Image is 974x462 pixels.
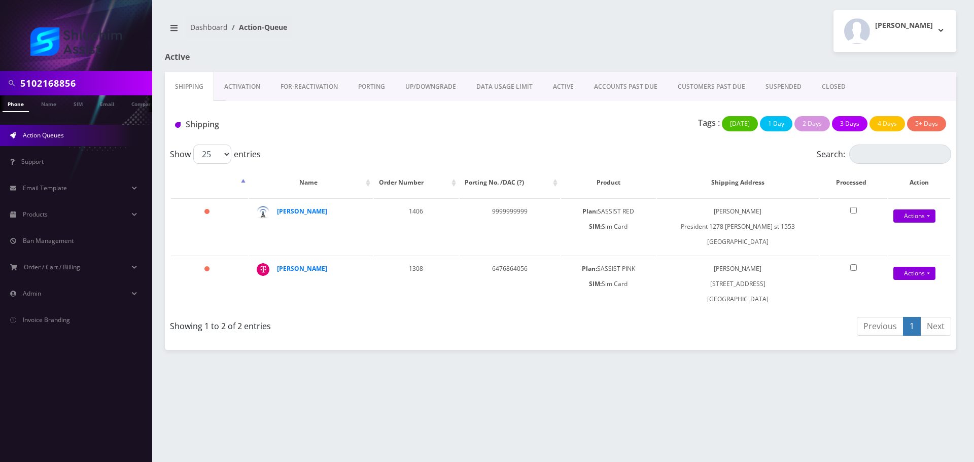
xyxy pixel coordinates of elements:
h1: Shipping [175,120,422,129]
a: ACCOUNTS PAST DUE [584,72,668,101]
label: Show entries [170,145,261,164]
img: Shipping [175,122,181,128]
span: Email Template [23,184,67,192]
li: Action-Queue [228,22,287,32]
button: [DATE] [722,116,758,131]
button: [PERSON_NAME] [833,10,956,52]
a: Company [126,95,160,111]
h1: Active [165,52,419,62]
th: Name: activate to sort column ascending [249,168,373,197]
span: Ban Management [23,236,74,245]
a: Previous [857,317,903,336]
a: CLOSED [812,72,856,101]
h2: [PERSON_NAME] [875,21,933,30]
a: Shipping [165,72,214,101]
span: Order / Cart / Billing [24,263,80,271]
th: Order Number: activate to sort column ascending [374,168,459,197]
a: Activation [214,72,270,101]
td: 1308 [374,256,459,312]
a: [PERSON_NAME] [277,207,327,216]
button: 3 Days [832,116,867,131]
th: : activate to sort column descending [171,168,248,197]
input: Search: [849,145,951,164]
button: 4 Days [869,116,905,131]
span: Products [23,210,48,219]
a: SIM [68,95,88,111]
td: SASSIST RED Sim Card [561,198,656,255]
span: Support [21,157,44,166]
th: Shipping Address [657,168,819,197]
button: 1 Day [760,116,792,131]
input: Search in Company [20,74,150,93]
p: Tags : [698,117,720,129]
span: Action Queues [23,131,64,139]
b: Plan: [582,264,597,273]
select: Showentries [193,145,231,164]
span: Invoice Branding [23,315,70,324]
th: Processed: activate to sort column ascending [820,168,887,197]
a: 1 [903,317,921,336]
b: SIM: [589,279,602,288]
a: DATA USAGE LIMIT [466,72,543,101]
a: Actions [893,209,935,223]
td: [PERSON_NAME] [STREET_ADDRESS] [GEOGRAPHIC_DATA] [657,256,819,312]
td: 1406 [374,198,459,255]
a: PORTING [348,72,395,101]
div: Showing 1 to 2 of 2 entries [170,316,553,332]
a: Actions [893,267,935,280]
span: Admin [23,289,41,298]
a: Next [920,317,951,336]
a: ACTIVE [543,72,584,101]
td: 6476864056 [460,256,560,312]
b: SIM: [589,222,602,231]
nav: breadcrumb [165,17,553,46]
a: FOR-REActivation [270,72,348,101]
img: Shluchim Assist [30,27,122,56]
a: SUSPENDED [755,72,812,101]
a: Dashboard [190,22,228,32]
a: Name [36,95,61,111]
label: Search: [817,145,951,164]
a: Phone [3,95,29,112]
td: 9999999999 [460,198,560,255]
button: 5+ Days [907,116,946,131]
td: [PERSON_NAME] President 1278 [PERSON_NAME] st 1553 [GEOGRAPHIC_DATA] [657,198,819,255]
button: 2 Days [794,116,830,131]
a: CUSTOMERS PAST DUE [668,72,755,101]
th: Porting No. /DAC (?): activate to sort column ascending [460,168,560,197]
th: Action [888,168,950,197]
a: Email [95,95,119,111]
a: [PERSON_NAME] [277,264,327,273]
a: UP/DOWNGRADE [395,72,466,101]
b: Plan: [582,207,598,216]
td: SASSIST PINK Sim Card [561,256,656,312]
th: Product [561,168,656,197]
